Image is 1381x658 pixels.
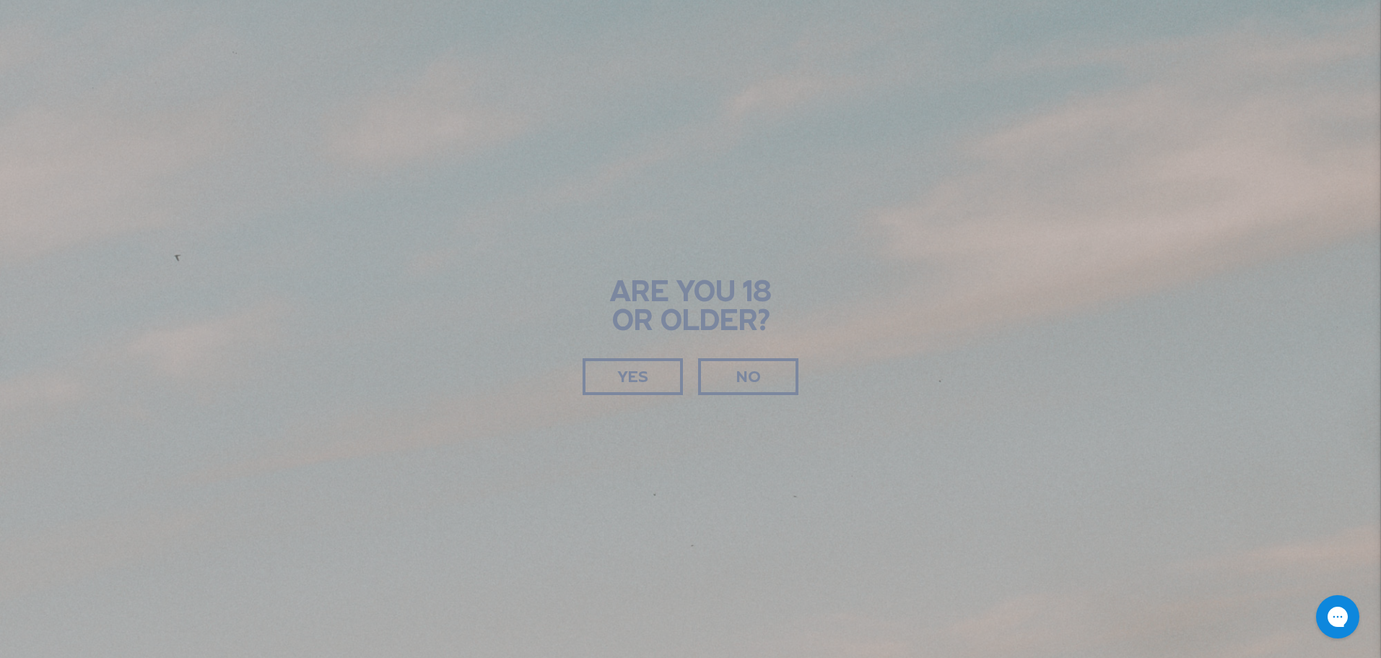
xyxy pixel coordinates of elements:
[617,370,648,386] span: YES
[1309,590,1367,644] iframe: Gorgias live chat messenger
[610,280,772,337] span: Are you 18 or older?
[698,358,798,395] div: NO
[583,358,683,395] div: YES
[736,370,760,386] span: NO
